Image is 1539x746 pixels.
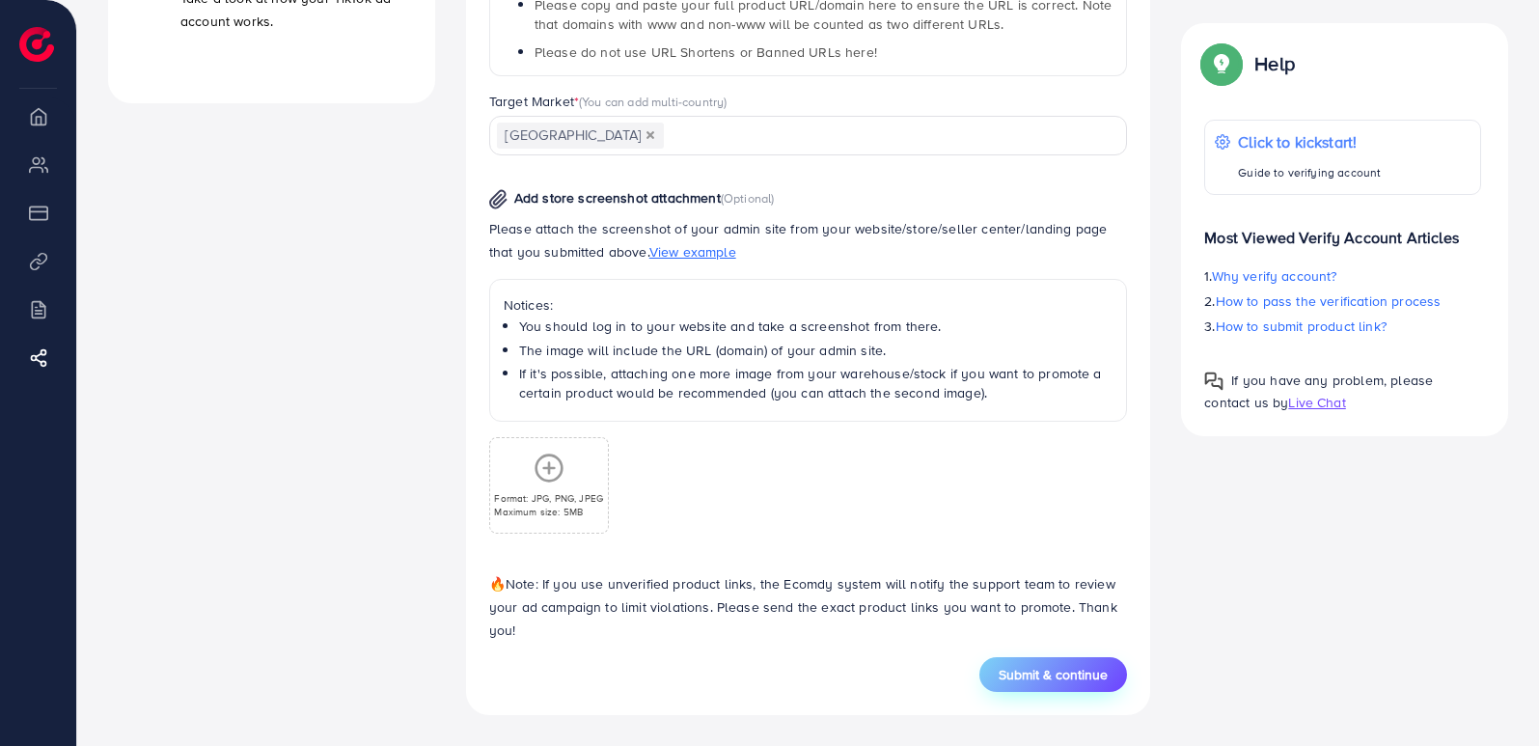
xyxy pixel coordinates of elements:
[489,572,1128,642] p: Note: If you use unverified product links, the Ecomdy system will notify the support team to revi...
[489,116,1128,155] div: Search for option
[1212,266,1337,286] span: Why verify account?
[489,92,728,111] label: Target Market
[979,657,1127,692] button: Submit & continue
[579,93,727,110] span: (You can add multi-country)
[1204,210,1481,249] p: Most Viewed Verify Account Articles
[19,27,54,62] img: logo
[646,130,655,140] button: Deselect Pakistan
[1254,52,1295,75] p: Help
[1288,393,1345,412] span: Live Chat
[504,293,1113,317] p: Notices:
[489,217,1128,263] p: Please attach the screenshot of your admin site from your website/store/seller center/landing pag...
[514,188,721,207] span: Add store screenshot attachment
[1204,264,1481,288] p: 1.
[1204,315,1481,338] p: 3.
[1204,46,1239,81] img: Popup guide
[666,122,1103,152] input: Search for option
[535,42,877,62] span: Please do not use URL Shortens or Banned URLs here!
[519,364,1113,403] li: If it's possible, attaching one more image from your warehouse/stock if you want to promote a cer...
[721,189,775,207] span: (Optional)
[489,574,506,594] span: 🔥
[1204,290,1481,313] p: 2.
[649,242,736,262] span: View example
[497,123,664,150] span: [GEOGRAPHIC_DATA]
[519,341,1113,360] li: The image will include the URL (domain) of your admin site.
[999,665,1108,684] span: Submit & continue
[494,505,603,518] p: Maximum size: 5MB
[1216,317,1387,336] span: How to submit product link?
[1204,371,1433,412] span: If you have any problem, please contact us by
[494,491,603,505] p: Format: JPG, PNG, JPEG
[1238,161,1381,184] p: Guide to verifying account
[489,189,508,209] img: img
[1204,372,1223,391] img: Popup guide
[1216,291,1442,311] span: How to pass the verification process
[519,317,1113,336] li: You should log in to your website and take a screenshot from there.
[1238,130,1381,153] p: Click to kickstart!
[1457,659,1525,732] iframe: Chat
